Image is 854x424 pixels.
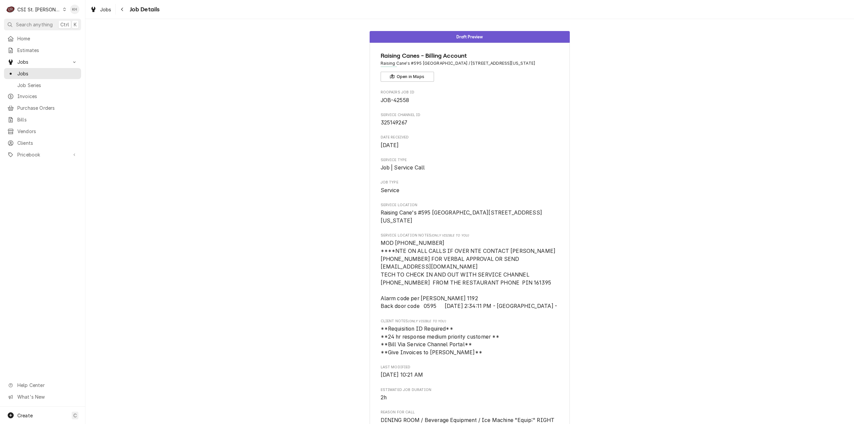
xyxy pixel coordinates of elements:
[4,391,81,402] a: Go to What's New
[17,393,77,400] span: What's New
[381,97,409,103] span: JOB-42558
[16,21,53,28] span: Search anything
[381,180,559,194] div: Job Type
[381,239,559,310] span: [object Object]
[408,319,446,323] span: (Only Visible to You)
[17,47,78,54] span: Estimates
[381,135,559,149] div: Date Received
[381,387,559,402] div: Estimated Job Duration
[381,209,542,224] span: Raising Cane's #595 [GEOGRAPHIC_DATA][STREET_ADDRESS][US_STATE]
[431,234,469,237] span: (Only Visible to You)
[4,114,81,125] a: Bills
[381,119,559,127] span: Service Channel ID
[381,180,559,185] span: Job Type
[456,35,483,39] span: Draft Preview
[17,93,78,100] span: Invoices
[17,58,68,65] span: Jobs
[128,5,160,14] span: Job Details
[381,394,559,402] span: Estimated Job Duration
[381,119,407,126] span: 325149267
[17,128,78,135] span: Vendors
[381,325,559,357] span: [object Object]
[381,202,559,225] div: Service Location
[100,6,111,13] span: Jobs
[381,72,434,82] button: Open in Maps
[381,372,423,378] span: [DATE] 10:21 AM
[381,410,559,415] span: Reason For Call
[370,31,570,43] div: Status
[4,149,81,160] a: Go to Pricebook
[6,5,15,14] div: C
[381,326,500,356] span: **Requisition ID Required** **24 hr response medium priority customer ** **Bill Via Service Chann...
[70,5,79,14] div: Kelsey Hetlage's Avatar
[4,19,81,30] button: Search anythingCtrlK
[4,102,81,113] a: Purchase Orders
[381,164,559,172] span: Service Type
[381,112,559,127] div: Service Channel ID
[381,96,559,104] span: Roopairs Job ID
[74,21,77,28] span: K
[381,90,559,104] div: Roopairs Job ID
[381,112,559,118] span: Service Channel ID
[381,51,559,60] span: Name
[17,104,78,111] span: Purchase Orders
[381,365,559,370] span: Last Modified
[381,209,559,225] span: Service Location
[17,82,78,89] span: Job Series
[17,70,78,77] span: Jobs
[381,164,425,171] span: Job | Service Call
[17,35,78,42] span: Home
[6,5,15,14] div: CSI St. Louis's Avatar
[17,6,61,13] div: CSI St. [PERSON_NAME]
[117,4,128,15] button: Navigate back
[60,21,69,28] span: Ctrl
[4,91,81,102] a: Invoices
[381,319,559,357] div: [object Object]
[381,365,559,379] div: Last Modified
[381,142,399,148] span: [DATE]
[381,187,400,193] span: Service
[381,186,559,194] span: Job Type
[381,141,559,149] span: Date Received
[4,137,81,148] a: Clients
[4,68,81,79] a: Jobs
[381,202,559,208] span: Service Location
[381,387,559,393] span: Estimated Job Duration
[4,56,81,67] a: Go to Jobs
[17,139,78,146] span: Clients
[381,394,387,401] span: 2h
[17,116,78,123] span: Bills
[4,45,81,56] a: Estimates
[73,412,77,419] span: C
[4,80,81,91] a: Job Series
[4,33,81,44] a: Home
[381,135,559,140] span: Date Received
[381,233,559,238] span: Service Location Notes
[381,319,559,324] span: Client Notes
[4,126,81,137] a: Vendors
[381,157,559,163] span: Service Type
[381,60,559,66] span: Address
[381,240,557,309] span: MOD [PHONE_NUMBER] ****NTE ON ALL CALLS IF OVER NTE CONTACT [PERSON_NAME] [PHONE_NUMBER] FOR VERB...
[381,233,559,310] div: [object Object]
[4,380,81,391] a: Go to Help Center
[381,51,559,82] div: Client Information
[381,371,559,379] span: Last Modified
[381,157,559,172] div: Service Type
[17,413,33,418] span: Create
[17,151,68,158] span: Pricebook
[70,5,79,14] div: KH
[17,382,77,389] span: Help Center
[381,90,559,95] span: Roopairs Job ID
[87,4,114,15] a: Jobs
